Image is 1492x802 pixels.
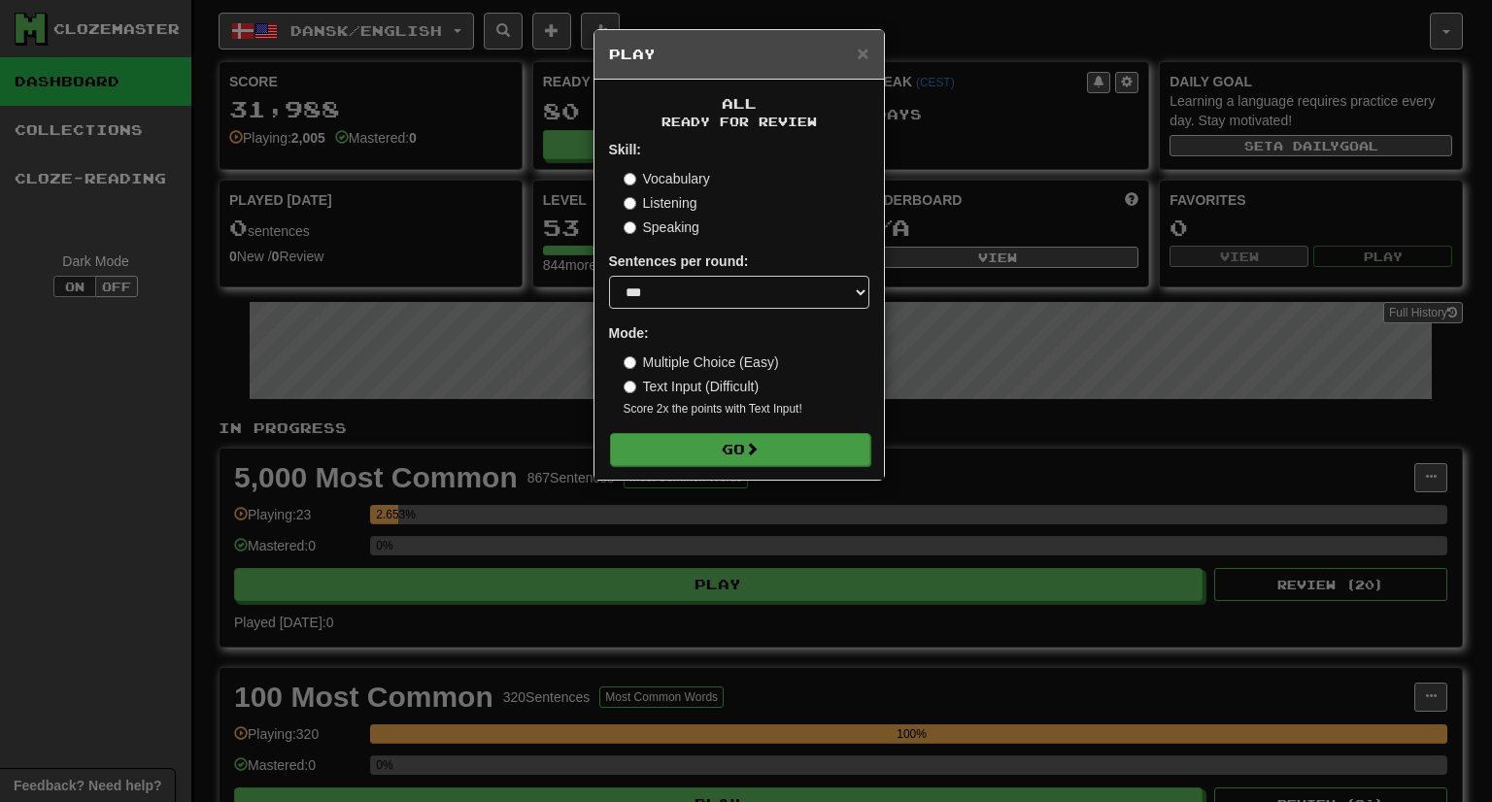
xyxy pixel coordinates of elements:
[624,377,760,396] label: Text Input (Difficult)
[609,114,869,130] small: Ready for Review
[609,45,869,64] h5: Play
[609,325,649,341] strong: Mode:
[624,352,779,372] label: Multiple Choice (Easy)
[624,401,869,418] small: Score 2x the points with Text Input !
[624,221,636,234] input: Speaking
[609,142,641,157] strong: Skill:
[610,433,870,466] button: Go
[624,217,699,237] label: Speaking
[624,173,636,185] input: Vocabulary
[609,251,749,271] label: Sentences per round:
[624,356,636,369] input: Multiple Choice (Easy)
[624,193,697,213] label: Listening
[857,42,868,64] span: ×
[624,381,636,393] input: Text Input (Difficult)
[624,169,710,188] label: Vocabulary
[857,43,868,63] button: Close
[722,95,757,112] span: All
[624,197,636,210] input: Listening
